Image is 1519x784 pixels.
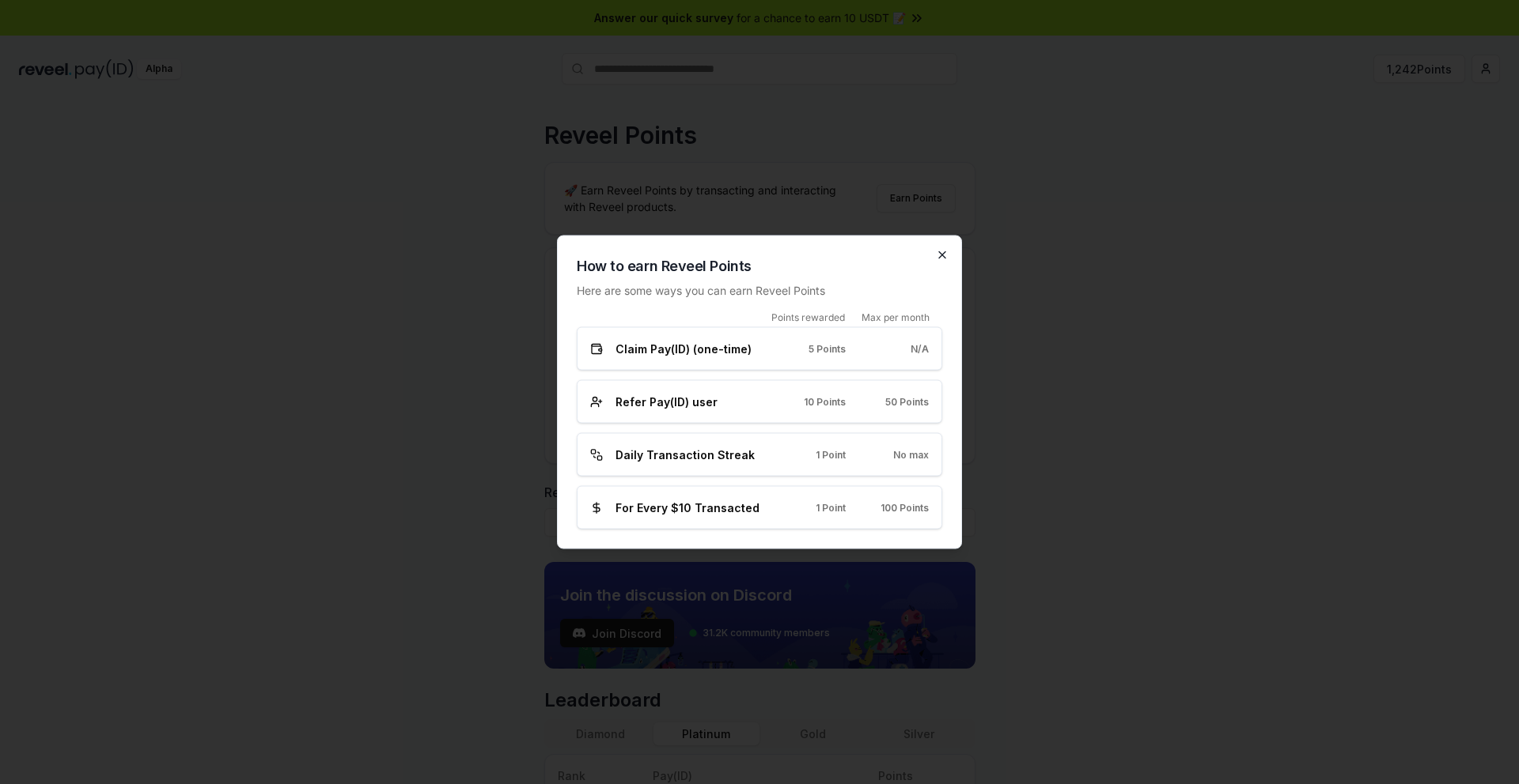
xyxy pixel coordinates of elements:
[816,501,846,514] span: 1 Point
[816,448,846,461] span: 1 Point
[616,341,752,357] span: Claim Pay(ID) (one-time)
[616,499,759,516] span: For Every $10 Transacted
[809,342,846,355] span: 5 Points
[771,311,845,324] span: Points rewarded
[804,395,846,408] span: 10 Points
[577,255,942,277] h2: How to earn Reveel Points
[862,311,930,324] span: Max per month
[911,342,929,355] span: N/A
[881,501,929,514] span: 100 Points
[893,448,929,461] span: No max
[577,282,942,299] p: Here are some ways you can earn Reveel Points
[616,394,718,410] span: Refer Pay(ID) user
[616,447,755,463] span: Daily Transaction Streak
[885,395,929,408] span: 50 Points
